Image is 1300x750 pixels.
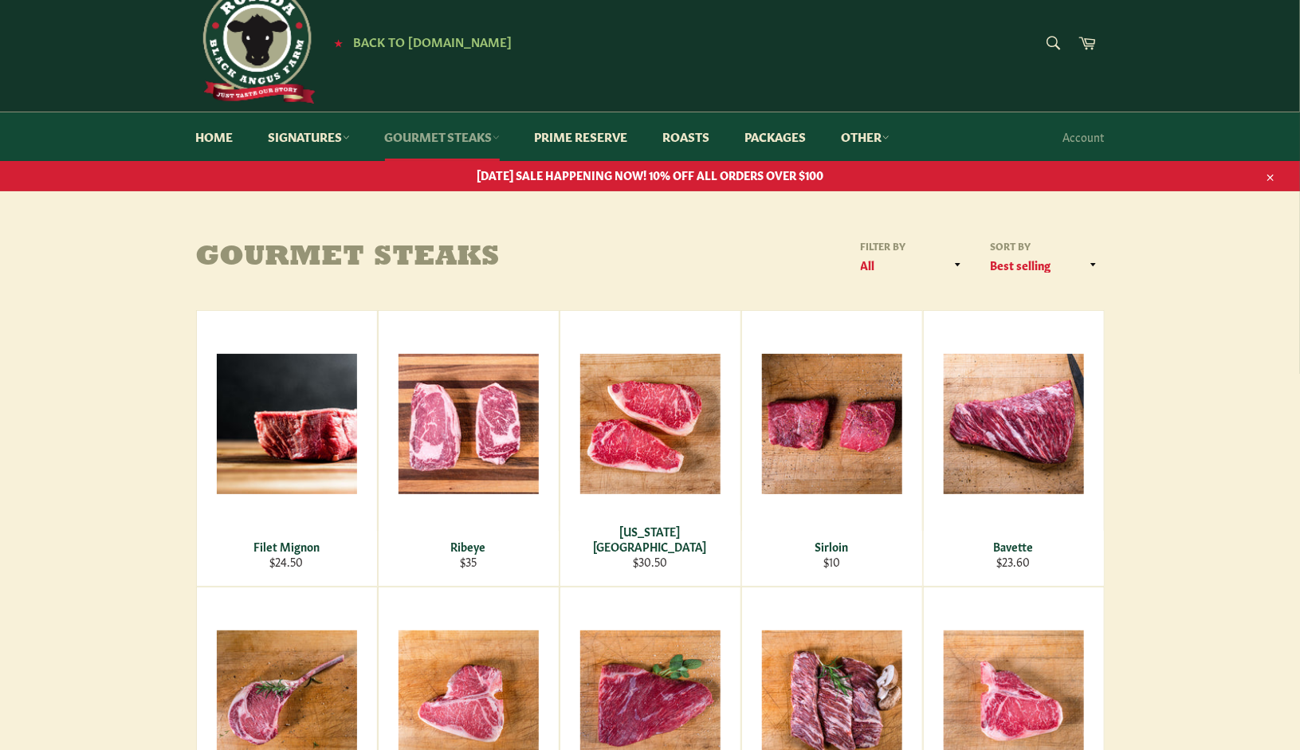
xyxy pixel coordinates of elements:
[335,36,344,49] span: ★
[933,554,1094,569] div: $23.60
[378,310,560,587] a: Ribeye Ribeye $35
[369,112,516,161] a: Gourmet Steaks
[741,310,923,587] a: Sirloin Sirloin $10
[752,554,912,569] div: $10
[388,554,548,569] div: $35
[327,36,513,49] a: ★ Back to [DOMAIN_NAME]
[560,310,741,587] a: New York Strip [US_STATE][GEOGRAPHIC_DATA] $30.50
[752,539,912,554] div: Sirloin
[570,554,730,569] div: $30.50
[206,539,367,554] div: Filet Mignon
[519,112,644,161] a: Prime Reserve
[399,354,539,494] img: Ribeye
[985,239,1105,253] label: Sort by
[933,539,1094,554] div: Bavette
[180,112,249,161] a: Home
[217,354,357,494] img: Filet Mignon
[580,354,721,494] img: New York Strip
[570,524,730,555] div: [US_STATE][GEOGRAPHIC_DATA]
[762,354,902,494] img: Sirloin
[388,539,548,554] div: Ribeye
[206,554,367,569] div: $24.50
[923,310,1105,587] a: Bavette Bavette $23.60
[196,242,650,274] h1: Gourmet Steaks
[196,310,378,587] a: Filet Mignon Filet Mignon $24.50
[354,33,513,49] span: Back to [DOMAIN_NAME]
[647,112,726,161] a: Roasts
[826,112,905,161] a: Other
[253,112,366,161] a: Signatures
[855,239,969,253] label: Filter by
[729,112,823,161] a: Packages
[1055,113,1113,160] a: Account
[944,354,1084,494] img: Bavette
